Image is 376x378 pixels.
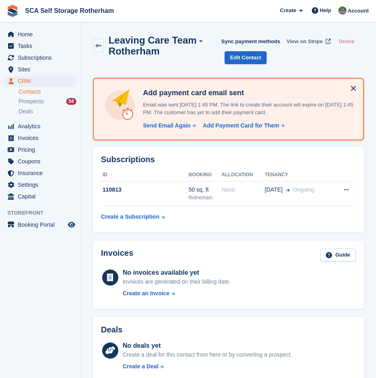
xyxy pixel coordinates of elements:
[293,186,314,193] span: Ongoing
[123,268,231,278] div: No invoices available yet
[284,35,332,48] a: View on Stripe
[101,209,165,224] a: Create a Subscription
[200,121,285,130] a: Add Payment Card for Them
[335,35,357,48] button: Delete
[18,132,66,144] span: Invoices
[18,156,66,167] span: Coupons
[18,179,66,190] span: Settings
[18,121,66,132] span: Analytics
[101,325,122,334] h2: Deals
[18,144,66,155] span: Pricing
[4,191,76,202] a: menu
[123,341,292,351] div: No deals yet
[143,121,191,130] div: Send Email Again
[4,167,76,179] a: menu
[4,179,76,190] a: menu
[18,64,66,75] span: Sites
[4,75,76,87] a: menu
[203,121,279,130] div: Add Payment Card for Them
[222,186,265,194] div: None
[320,249,356,262] a: Guide
[189,169,222,182] th: Booking
[109,35,221,56] h2: Leaving Care Team - Rotherham
[19,97,76,106] a: Prospects 54
[4,52,76,63] a: menu
[101,169,189,182] th: ID
[19,98,44,105] span: Prospects
[123,351,292,359] div: Create a deal for this contact from here or by converting a prospect.
[101,213,160,221] div: Create a Subscription
[18,40,66,52] span: Tasks
[67,220,76,230] a: Preview store
[320,6,331,15] span: Help
[22,4,117,17] a: SCA Self Storage Rotherham
[225,51,267,65] a: Edit Contact
[18,52,66,63] span: Subscriptions
[287,38,323,46] span: View on Stripe
[189,186,222,194] div: 50 sq. ft
[4,29,76,40] a: menu
[18,191,66,202] span: Capital
[123,289,231,298] a: Create an Invoice
[6,5,19,17] img: stora-icon-8386f47178a22dfd0bd8f6a31ec36ba5ce8667c1dd55bd0f319d3a0aa187defe.svg
[338,6,347,15] img: Sarah Race
[18,219,66,230] span: Booking Portal
[4,132,76,144] a: menu
[18,29,66,40] span: Home
[7,209,80,217] span: Storefront
[222,169,265,182] th: Allocation
[101,249,133,262] h2: Invoices
[101,186,189,194] div: 110813
[103,88,137,121] img: add-payment-card-4dbda4983b697a7845d177d07a5d71e8a16f1ec00487972de202a45f1e8132f5.svg
[123,362,292,371] a: Create a Deal
[265,169,333,182] th: Tenancy
[4,40,76,52] a: menu
[4,121,76,132] a: menu
[265,186,283,194] span: [DATE]
[4,156,76,167] a: menu
[19,88,76,96] a: Contacts
[4,144,76,155] a: menu
[140,101,353,117] p: Email was sent [DATE] 1:45 PM. The link to create their account will expire on [DATE] 1:45 PM. Th...
[348,7,369,15] span: Account
[123,278,231,286] div: Invoices are generated on their billing date.
[66,98,76,105] div: 54
[4,64,76,75] a: menu
[18,75,66,87] span: CRM
[280,6,296,15] span: Create
[19,108,33,115] span: Deals
[123,289,170,298] div: Create an Invoice
[189,194,222,201] div: Rotherham
[4,219,76,230] a: menu
[101,155,356,164] h2: Subscriptions
[221,35,280,48] button: Sync payment methods
[123,362,159,371] div: Create a Deal
[140,88,353,98] h4: Add payment card email sent
[18,167,66,179] span: Insurance
[19,107,76,116] a: Deals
